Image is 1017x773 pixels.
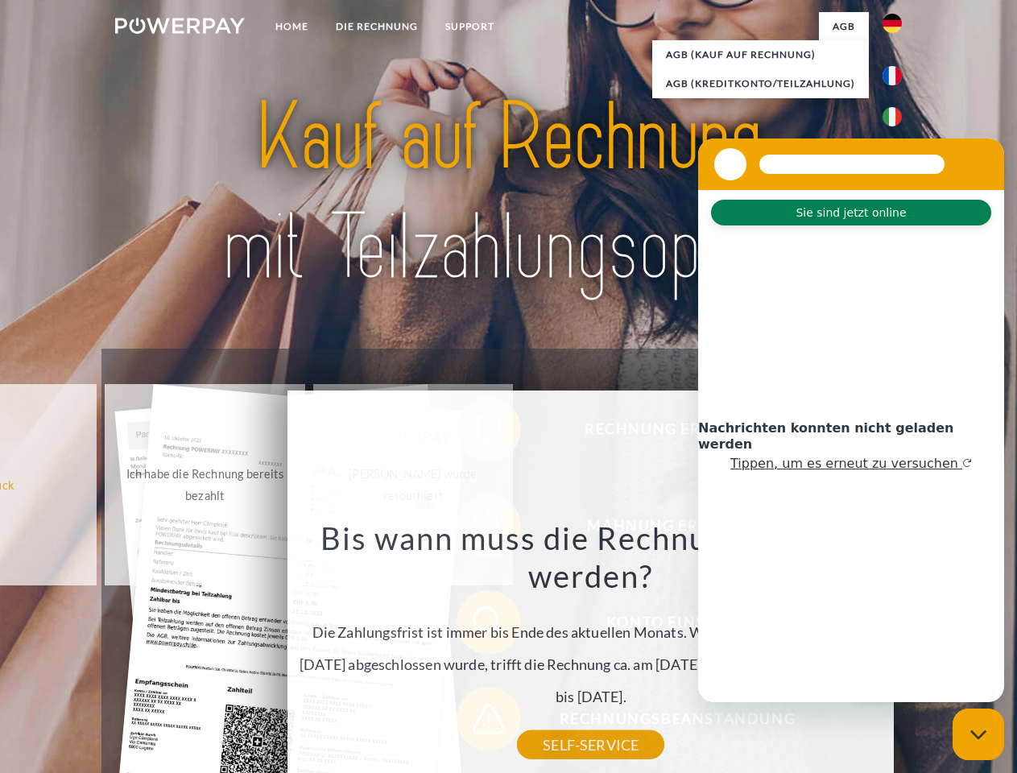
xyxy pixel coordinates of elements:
a: SELF-SERVICE [517,730,664,759]
img: it [883,107,902,126]
img: de [883,14,902,33]
a: agb [819,12,869,41]
iframe: Messaging-Fenster [698,138,1004,702]
a: SUPPORT [432,12,508,41]
a: Home [262,12,322,41]
div: Die Zahlungsfrist ist immer bis Ende des aktuellen Monats. Wenn die Bestellung z.B. am [DATE] abg... [297,519,885,745]
img: fr [883,66,902,85]
a: AGB (Kreditkonto/Teilzahlung) [652,69,869,98]
div: Ich habe die Rechnung bereits bezahlt [114,463,296,506]
img: logo-powerpay-white.svg [115,18,245,34]
iframe: Schaltfläche zum Öffnen des Messaging-Fensters [953,709,1004,760]
a: DIE RECHNUNG [322,12,432,41]
img: title-powerpay_de.svg [154,77,863,308]
h3: Bis wann muss die Rechnung bezahlt werden? [297,519,885,596]
a: AGB (Kauf auf Rechnung) [652,40,869,69]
